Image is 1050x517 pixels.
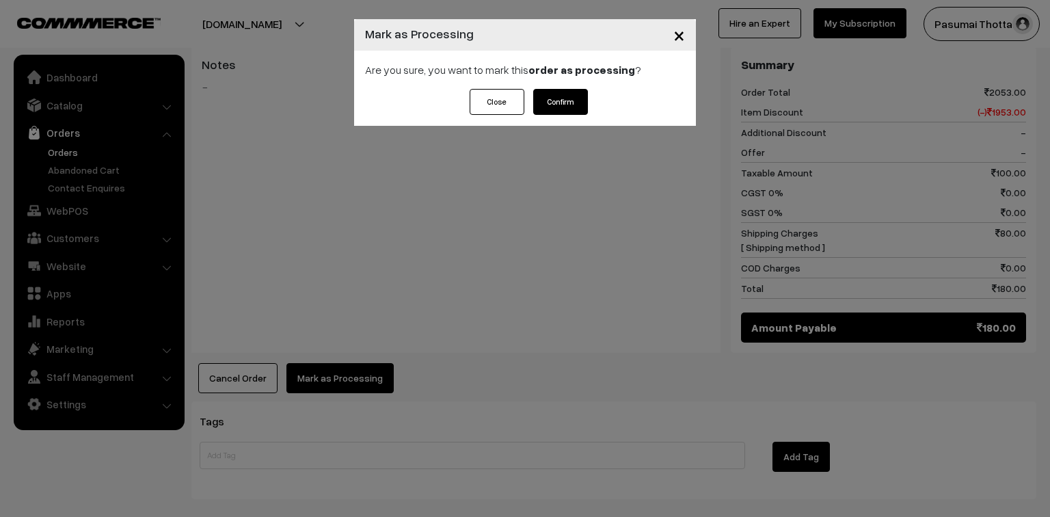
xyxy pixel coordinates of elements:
[662,14,696,56] button: Close
[673,22,685,47] span: ×
[365,25,474,43] h4: Mark as Processing
[470,89,524,115] button: Close
[533,89,588,115] button: Confirm
[354,51,696,89] div: Are you sure, you want to mark this ?
[528,63,635,77] strong: order as processing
